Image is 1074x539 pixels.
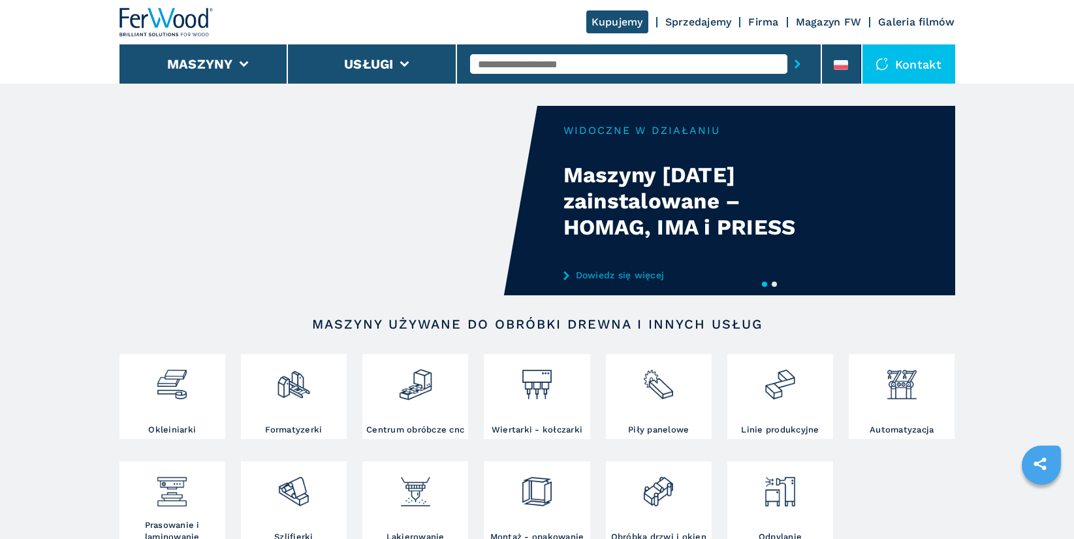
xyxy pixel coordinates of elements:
a: Linie produkcyjne [727,354,833,439]
h3: Piły panelowe [628,424,689,436]
a: Automatyzacja [849,354,955,439]
h3: Linie produkcyjne [741,424,819,436]
button: submit-button [787,49,808,79]
img: levigatrici_2.png [276,465,311,509]
img: foratrici_inseritrici_2.png [520,357,554,402]
a: Magazyn FW [796,16,862,28]
h3: Formatyzerki [265,424,322,436]
a: Piły panelowe [606,354,712,439]
h3: Automatyzacja [870,424,934,436]
img: sezionatrici_2.png [641,357,676,402]
div: Kontakt [862,44,955,84]
img: Kontakt [876,57,889,71]
a: Okleiniarki [119,354,225,439]
a: Wiertarki - kołczarki [484,354,590,439]
img: centro_di_lavoro_cnc_2.png [398,357,433,402]
img: verniciatura_1.png [398,465,433,509]
img: squadratrici_2.png [276,357,311,402]
h3: Wiertarki - kołczarki [492,424,582,436]
img: aspirazione_1.png [763,465,797,509]
img: linee_di_produzione_2.png [763,357,797,402]
video: Your browser does not support the video tag. [119,106,537,295]
a: Centrum obróbcze cnc [362,354,468,439]
button: 1 [762,282,767,287]
a: Galeria filmów [878,16,955,28]
button: Usługi [344,56,394,72]
a: Sprzedajemy [665,16,732,28]
img: Ferwood [119,8,213,37]
img: lavorazione_porte_finestre_2.png [641,465,676,509]
a: Formatyzerki [241,354,347,439]
a: sharethis [1024,448,1056,480]
h2: Maszyny używane do obróbki drewna i innych usług [161,316,913,332]
img: automazione.png [885,357,919,402]
img: bordatrici_1.png [155,357,189,402]
img: pressa-strettoia.png [155,465,189,509]
a: Firma [748,16,778,28]
h3: Okleiniarki [148,424,196,436]
a: Dowiedz się więcej [563,270,819,280]
h3: Centrum obróbcze cnc [366,424,464,436]
a: Kupujemy [586,10,648,33]
img: montaggio_imballaggio_2.png [520,465,554,509]
button: Maszyny [167,56,233,72]
button: 2 [772,282,777,287]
